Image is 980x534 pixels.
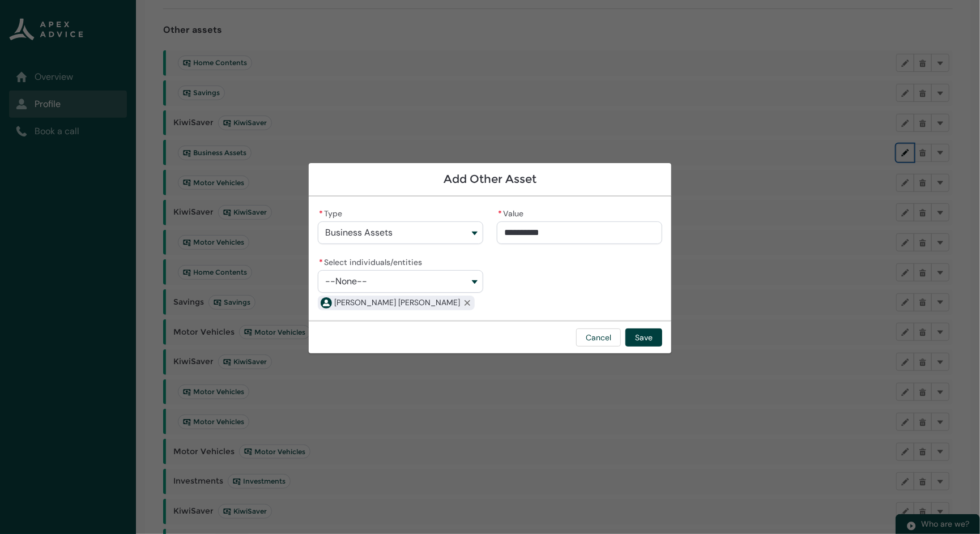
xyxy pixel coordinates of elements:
abbr: required [319,208,323,219]
button: Type [318,221,483,244]
span: Business Assets [325,228,393,238]
button: Select individuals/entities [318,270,483,293]
abbr: required [498,208,502,219]
label: Value [497,206,528,219]
button: Cancel [576,328,621,347]
label: Select individuals/entities [318,254,427,268]
h1: Add Other Asset [318,172,662,186]
button: Remove Kurt David Hay [460,296,475,310]
span: Kurt David Hay [334,297,460,309]
button: Save [625,328,662,347]
span: --None-- [325,276,367,287]
label: Type [318,206,347,219]
abbr: required [319,257,323,267]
